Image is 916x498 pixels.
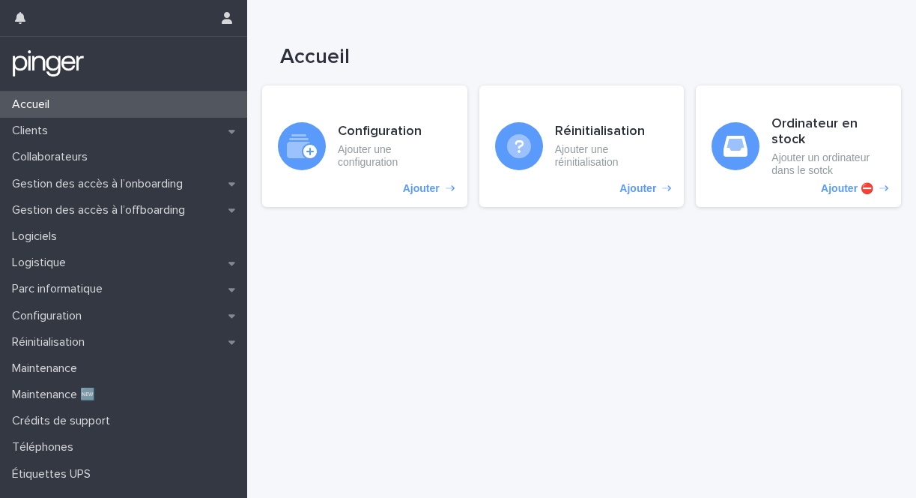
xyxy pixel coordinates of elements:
[262,85,467,208] a: Ajouter
[696,85,901,208] a: Ajouter ⛔️
[6,203,197,217] p: Gestion des accès à l’offboarding
[6,124,60,138] p: Clients
[6,467,103,481] p: Étiquettes UPS
[6,177,195,191] p: Gestion des accès à l’onboarding
[6,97,61,112] p: Accueil
[619,182,656,195] p: Ajouter
[6,309,94,323] p: Configuration
[771,151,885,177] p: Ajouter un ordinateur dans le sotck
[12,49,85,79] img: mTgBEunGTSyRkCgitkcU
[403,182,440,195] p: Ajouter
[6,440,85,454] p: Téléphones
[821,182,873,195] p: Ajouter ⛔️
[771,116,885,148] h3: Ordinateur en stock
[555,143,669,169] p: Ajouter une réinitialisation
[555,124,669,140] h3: Réinitialisation
[6,256,78,270] p: Logistique
[6,335,97,349] p: Réinitialisation
[338,143,452,169] p: Ajouter une configuration
[6,414,122,428] p: Crédits de support
[338,124,452,140] h3: Configuration
[6,229,69,244] p: Logiciels
[6,150,100,164] p: Collaborateurs
[479,85,685,208] a: Ajouter
[6,282,115,296] p: Parc informatique
[6,361,89,376] p: Maintenance
[280,45,915,70] h1: Accueil
[6,388,107,402] p: Maintenance 🆕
